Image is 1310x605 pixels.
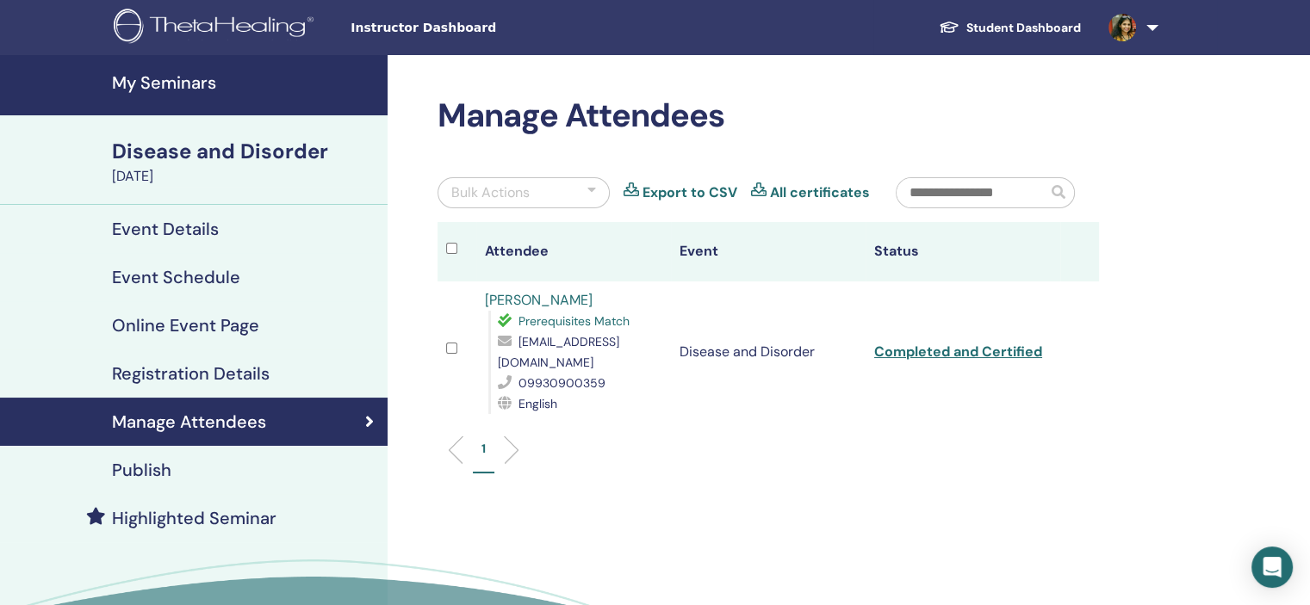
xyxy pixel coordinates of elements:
[112,363,270,384] h4: Registration Details
[451,182,530,203] div: Bulk Actions
[498,334,619,370] span: [EMAIL_ADDRESS][DOMAIN_NAME]
[939,20,959,34] img: graduation-cap-white.svg
[866,222,1060,281] th: Status
[112,267,240,287] h4: Event Schedule
[485,291,593,309] a: [PERSON_NAME]
[874,343,1042,361] a: Completed and Certified
[1108,14,1136,41] img: default.jpg
[112,315,259,336] h4: Online Event Page
[481,440,486,458] p: 1
[102,137,388,187] a: Disease and Disorder[DATE]
[112,72,377,93] h4: My Seminars
[112,137,377,166] div: Disease and Disorder
[518,375,605,391] span: 09930900359
[770,182,870,203] a: All certificates
[112,411,266,432] h4: Manage Attendees
[438,96,1099,136] h2: Manage Attendees
[1251,546,1293,588] div: Open Intercom Messenger
[643,182,737,203] a: Export to CSV
[671,281,866,423] td: Disease and Disorder
[112,166,377,187] div: [DATE]
[112,460,171,480] h4: Publish
[351,19,609,37] span: Instructor Dashboard
[112,219,219,239] h4: Event Details
[476,222,671,281] th: Attendee
[112,508,276,528] h4: Highlighted Seminar
[671,222,866,281] th: Event
[925,12,1095,44] a: Student Dashboard
[518,313,630,329] span: Prerequisites Match
[114,9,320,47] img: logo.png
[518,396,557,411] span: English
